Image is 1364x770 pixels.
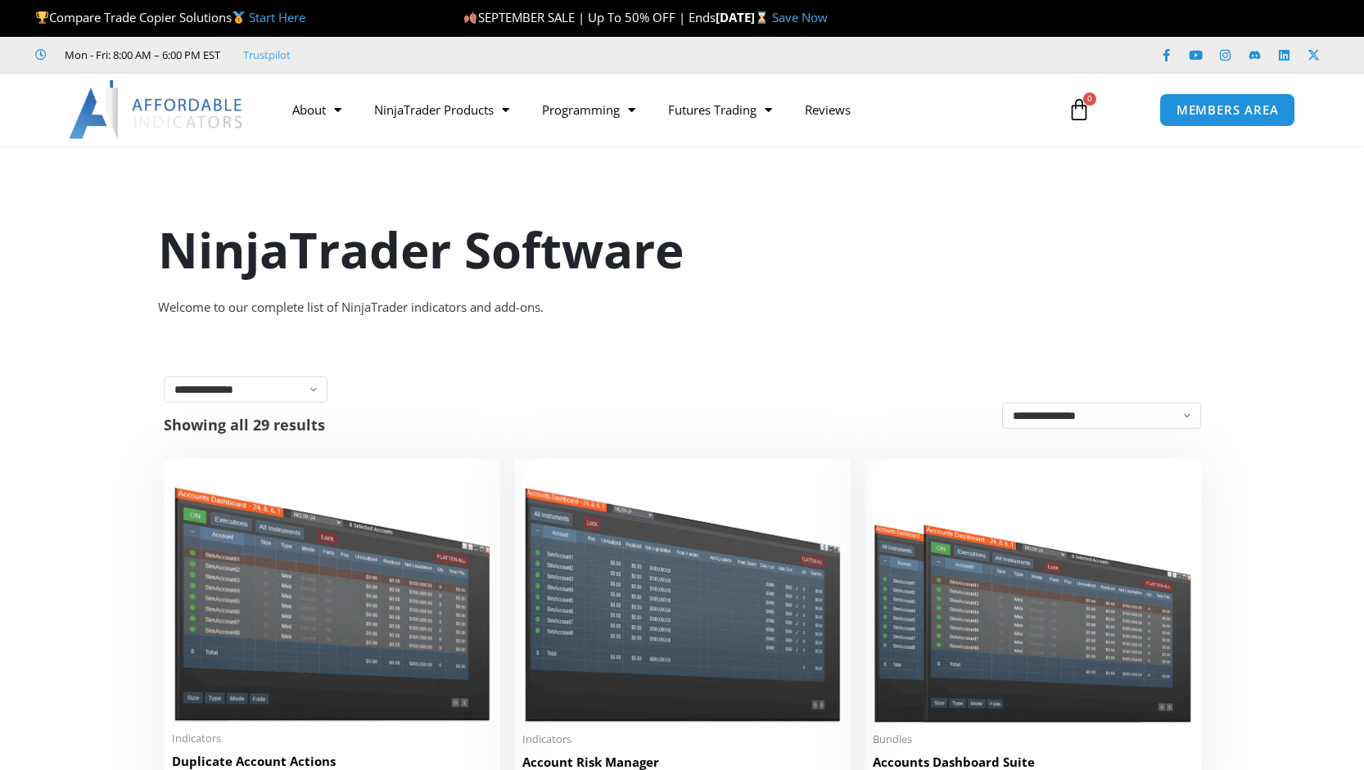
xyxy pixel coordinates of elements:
strong: [DATE] [716,9,772,25]
a: Reviews [788,91,867,128]
h2: Duplicate Account Actions [172,753,492,770]
a: Start Here [249,9,305,25]
a: MEMBERS AREA [1159,93,1296,127]
a: Save Now [772,9,828,25]
span: SEPTEMBER SALE | Up To 50% OFF | Ends [463,9,715,25]
nav: Menu [276,91,1049,128]
a: NinjaTrader Products [358,91,526,128]
a: About [276,91,358,128]
img: 🏆 [36,11,48,24]
p: Showing all 29 results [164,417,325,432]
span: Bundles [873,732,1193,746]
span: Indicators [522,732,842,746]
div: Welcome to our complete list of NinjaTrader indicators and add-ons. [158,296,1206,319]
span: MEMBERS AREA [1177,104,1279,116]
span: Indicators [172,732,492,745]
img: Account Risk Manager [522,467,842,722]
img: Duplicate Account Actions [172,467,492,722]
h1: NinjaTrader Software [158,215,1206,284]
a: Trustpilot [243,45,291,65]
a: Programming [526,91,652,128]
a: Futures Trading [652,91,788,128]
a: 0 [1043,86,1115,133]
img: 🥇 [233,11,245,24]
img: ⌛ [756,11,768,24]
select: Shop order [1002,403,1201,429]
span: Mon - Fri: 8:00 AM – 6:00 PM EST [61,45,220,65]
img: Accounts Dashboard Suite [873,467,1193,723]
img: 🍂 [464,11,476,24]
span: 0 [1083,92,1096,106]
img: LogoAI | Affordable Indicators – NinjaTrader [69,80,245,139]
span: Compare Trade Copier Solutions [35,9,305,25]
